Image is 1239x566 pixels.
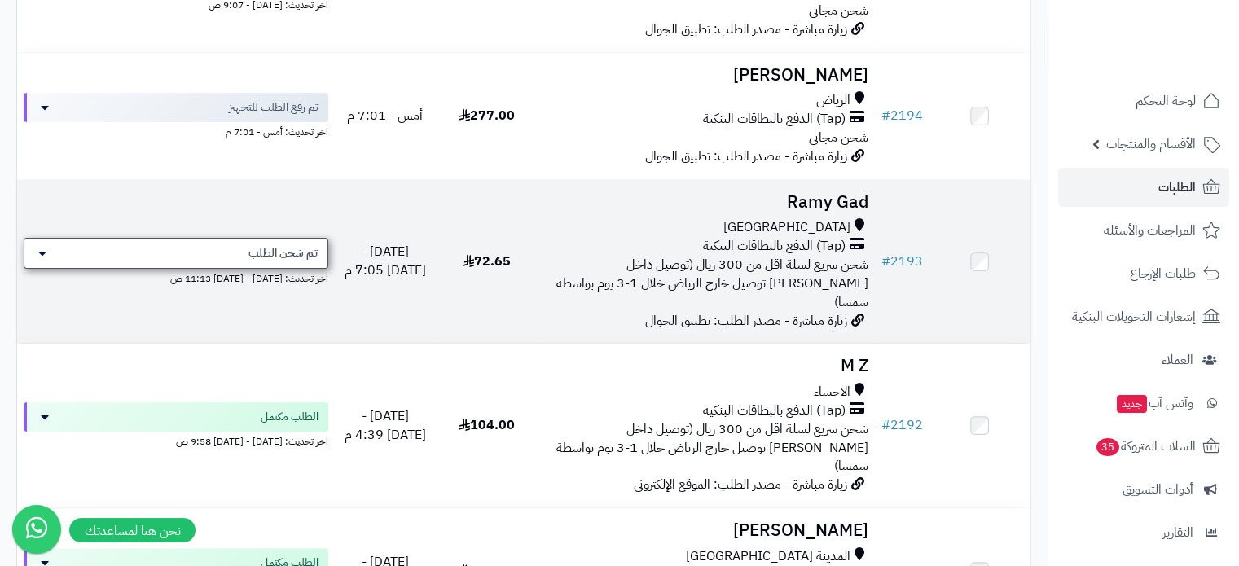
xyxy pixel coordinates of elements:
a: #2192 [881,415,923,435]
span: الاحساء [814,383,850,401]
a: طلبات الإرجاع [1058,254,1229,293]
span: طلبات الإرجاع [1130,262,1196,285]
a: العملاء [1058,340,1229,380]
span: الطلبات [1158,176,1196,199]
span: شحن مجاني [809,1,868,20]
a: وآتس آبجديد [1058,384,1229,423]
span: التقارير [1162,521,1193,544]
a: السلات المتروكة35 [1058,427,1229,466]
a: المراجعات والأسئلة [1058,211,1229,250]
div: اخر تحديث: [DATE] - [DATE] 11:13 ص [24,269,328,286]
span: أدوات التسويق [1123,478,1193,501]
span: وآتس آب [1115,392,1193,415]
span: 104.00 [459,415,515,435]
a: أدوات التسويق [1058,470,1229,509]
span: شحن سريع لسلة اقل من 300 ريال (توصيل داخل [PERSON_NAME] توصيل خارج الرياض خلال 1-3 يوم بواسطة سمسا) [556,419,868,476]
img: logo-2.png [1128,12,1224,46]
span: زيارة مباشرة - مصدر الطلب: تطبيق الجوال [645,311,847,331]
span: المراجعات والأسئلة [1104,219,1196,242]
span: المدينة [GEOGRAPHIC_DATA] [686,547,850,566]
span: جديد [1117,395,1147,413]
span: 277.00 [459,106,515,125]
a: التقارير [1058,513,1229,552]
span: 35 [1096,438,1119,456]
span: لوحة التحكم [1136,90,1196,112]
h3: Ramy Gad [543,193,868,212]
span: تم رفع الطلب للتجهيز [229,99,319,116]
a: لوحة التحكم [1058,81,1229,121]
span: زيارة مباشرة - مصدر الطلب: الموقع الإلكتروني [634,475,847,494]
span: الرياض [816,91,850,110]
span: أمس - 7:01 م [347,106,423,125]
span: شحن مجاني [809,128,868,147]
span: تم شحن الطلب [248,245,318,261]
a: إشعارات التحويلات البنكية [1058,297,1229,336]
span: # [881,252,890,271]
span: العملاء [1162,349,1193,371]
a: #2193 [881,252,923,271]
span: [DATE] - [DATE] 7:05 م [345,242,426,280]
span: الأقسام والمنتجات [1106,133,1196,156]
span: [GEOGRAPHIC_DATA] [723,218,850,237]
span: [DATE] - [DATE] 4:39 م [345,406,426,445]
span: زيارة مباشرة - مصدر الطلب: تطبيق الجوال [645,20,847,39]
span: 72.65 [463,252,511,271]
div: اخر تحديث: [DATE] - [DATE] 9:58 ص [24,432,328,449]
span: (Tap) الدفع بالبطاقات البنكية [703,401,846,420]
span: إشعارات التحويلات البنكية [1072,305,1196,328]
span: # [881,415,890,435]
span: زيارة مباشرة - مصدر الطلب: تطبيق الجوال [645,147,847,166]
span: # [881,106,890,125]
span: الطلب مكتمل [261,409,319,425]
div: اخر تحديث: أمس - 7:01 م [24,122,328,139]
span: (Tap) الدفع بالبطاقات البنكية [703,110,846,129]
span: (Tap) الدفع بالبطاقات البنكية [703,237,846,256]
a: #2194 [881,106,923,125]
h3: [PERSON_NAME] [543,66,868,85]
span: شحن سريع لسلة اقل من 300 ريال (توصيل داخل [PERSON_NAME] توصيل خارج الرياض خلال 1-3 يوم بواسطة سمسا) [556,255,868,312]
h3: M Z [543,357,868,375]
h3: [PERSON_NAME] [543,521,868,540]
a: الطلبات [1058,168,1229,207]
span: السلات المتروكة [1095,435,1196,458]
